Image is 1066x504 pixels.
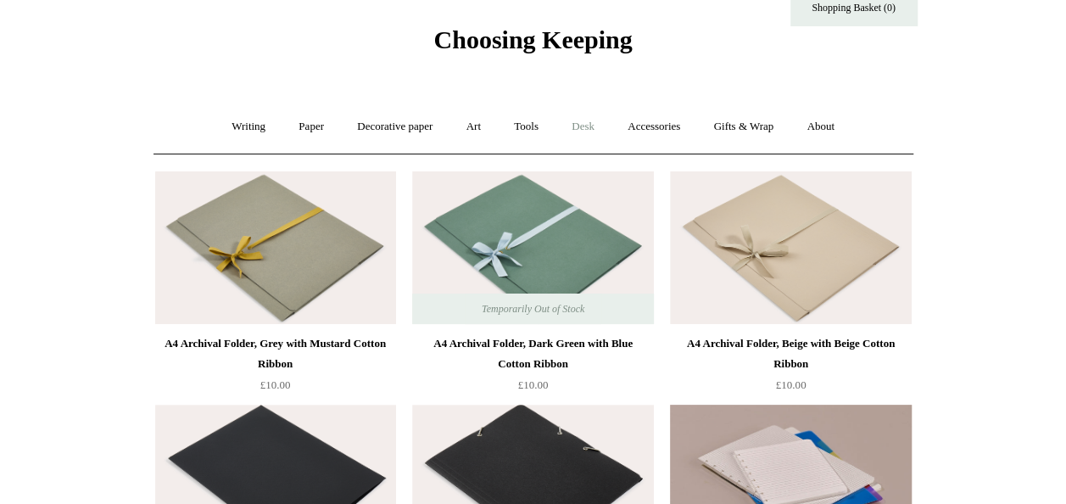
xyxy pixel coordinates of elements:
a: A4 Archival Folder, Dark Green with Blue Cotton Ribbon £10.00 [412,333,653,403]
img: A4 Archival Folder, Beige with Beige Cotton Ribbon [670,171,911,324]
span: £10.00 [260,378,291,391]
a: A4 Archival Folder, Beige with Beige Cotton Ribbon £10.00 [670,333,911,403]
a: Art [451,104,496,149]
img: A4 Archival Folder, Dark Green with Blue Cotton Ribbon [412,171,653,324]
a: A4 Archival Folder, Grey with Mustard Cotton Ribbon £10.00 [155,333,396,403]
span: Temporarily Out of Stock [465,294,601,324]
a: Tools [499,104,554,149]
a: Accessories [612,104,695,149]
a: A4 Archival Folder, Beige with Beige Cotton Ribbon A4 Archival Folder, Beige with Beige Cotton Ri... [670,171,911,324]
a: Writing [216,104,281,149]
a: Desk [556,104,610,149]
a: A4 Archival Folder, Grey with Mustard Cotton Ribbon A4 Archival Folder, Grey with Mustard Cotton ... [155,171,396,324]
a: Decorative paper [342,104,448,149]
div: A4 Archival Folder, Beige with Beige Cotton Ribbon [674,333,907,374]
span: £10.00 [776,378,806,391]
a: Paper [283,104,339,149]
a: Gifts & Wrap [698,104,789,149]
a: Choosing Keeping [433,39,632,51]
span: £10.00 [518,378,549,391]
div: A4 Archival Folder, Dark Green with Blue Cotton Ribbon [416,333,649,374]
span: Choosing Keeping [433,25,632,53]
img: A4 Archival Folder, Grey with Mustard Cotton Ribbon [155,171,396,324]
a: About [791,104,850,149]
div: A4 Archival Folder, Grey with Mustard Cotton Ribbon [159,333,392,374]
a: A4 Archival Folder, Dark Green with Blue Cotton Ribbon A4 Archival Folder, Dark Green with Blue C... [412,171,653,324]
